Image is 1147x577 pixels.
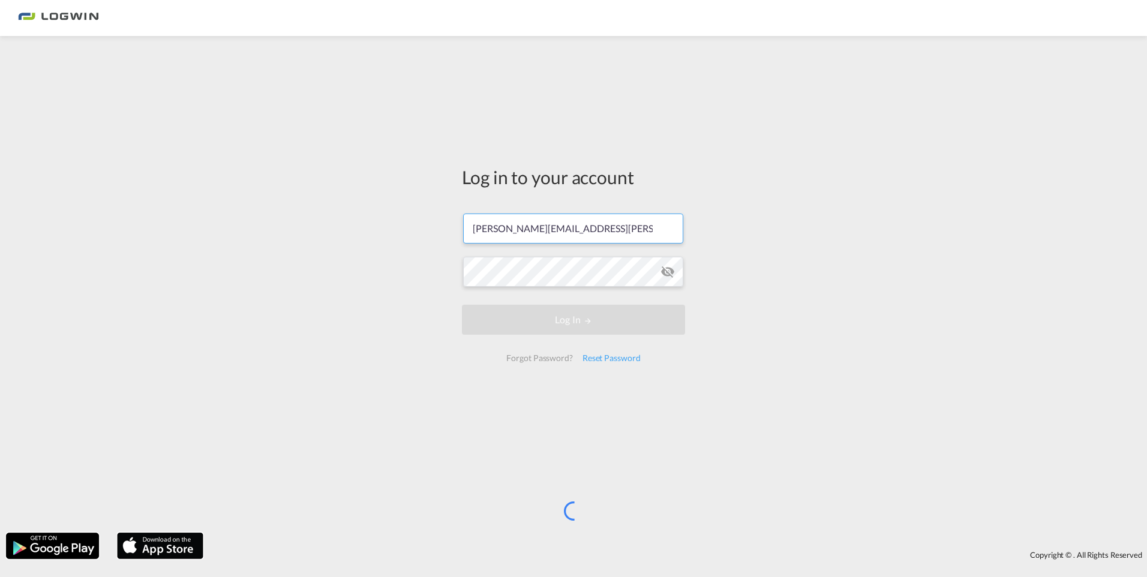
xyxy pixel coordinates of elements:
[116,531,205,560] img: apple.png
[578,347,645,369] div: Reset Password
[462,305,685,335] button: LOGIN
[462,164,685,190] div: Log in to your account
[502,347,577,369] div: Forgot Password?
[209,545,1147,565] div: Copyright © . All Rights Reserved
[5,531,100,560] img: google.png
[463,214,683,244] input: Enter email/phone number
[18,5,99,32] img: bc73a0e0d8c111efacd525e4c8ad7d32.png
[660,265,675,279] md-icon: icon-eye-off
